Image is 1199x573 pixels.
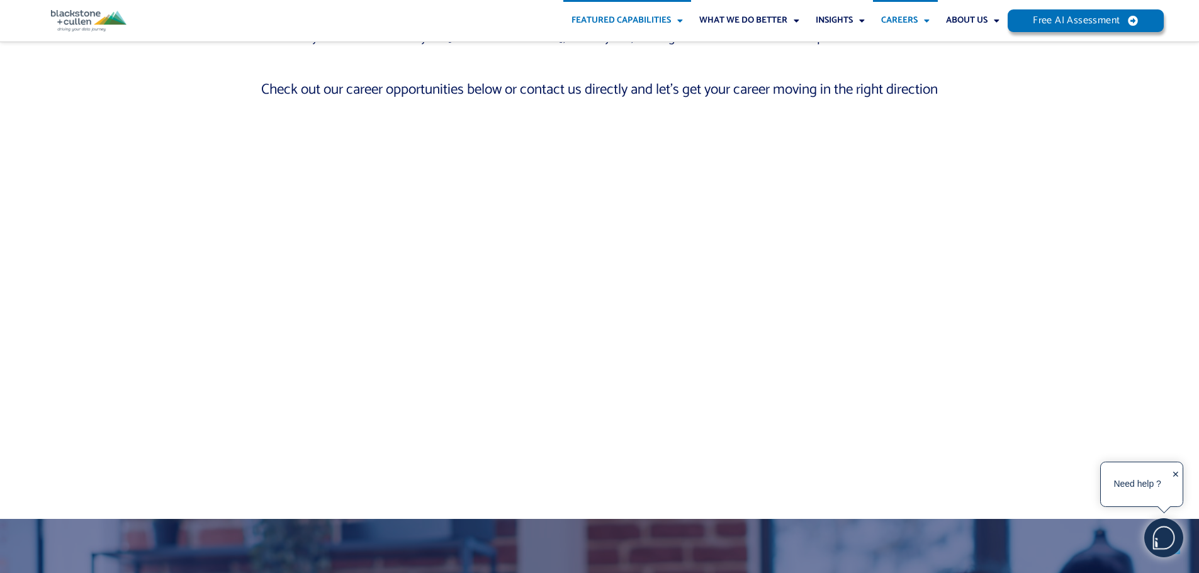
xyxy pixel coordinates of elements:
p: Check out our career opportunities below or contact us directly and let’s get your career moving ... [247,81,952,99]
span: Free AI Assessment [1033,16,1120,26]
img: users%2F5SSOSaKfQqXq3cFEnIZRYMEs4ra2%2Fmedia%2Fimages%2F-Bulle%20blanche%20sans%20fond%20%2B%20ma... [1145,519,1183,557]
div: ✕ [1172,465,1179,504]
div: Need help ? [1103,464,1172,504]
a: Free AI Assessment [1008,9,1164,32]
